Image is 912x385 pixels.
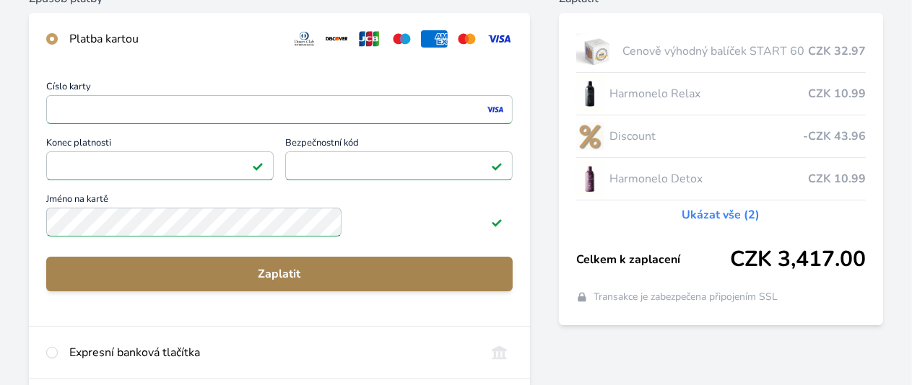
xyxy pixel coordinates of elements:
[609,85,808,102] span: Harmonelo Relax
[808,43,866,60] span: CZK 32.97
[808,85,866,102] span: CZK 10.99
[291,30,318,48] img: diners.svg
[730,247,866,273] span: CZK 3,417.00
[808,170,866,187] span: CZK 10.99
[491,160,503,172] img: Platné pole
[69,344,474,361] div: Expresní banková tlačítka
[46,208,342,236] input: Jméno na kartěPlatné pole
[46,195,513,208] span: Jméno na kartě
[46,138,274,151] span: Konec platnosti
[594,290,778,304] span: Transakce je zabezpečena připojením SSL
[46,82,513,95] span: Číslo karty
[576,118,604,154] img: discount-lo.png
[576,161,604,197] img: DETOX_se_stinem_x-lo.jpg
[576,251,730,268] span: Celkem k zaplacení
[485,103,505,116] img: visa
[285,138,513,151] span: Bezpečnostní kód
[252,160,264,172] img: Platné pole
[491,216,503,228] img: Platné pole
[803,128,866,145] span: -CZK 43.96
[46,257,513,291] button: Zaplatit
[453,30,480,48] img: mc.svg
[53,156,267,176] iframe: Iframe pro datum vypršení platnosti
[58,265,501,283] span: Zaplatit
[486,344,513,361] img: onlineBanking_CZ.svg
[576,33,617,69] img: start.jpg
[292,156,506,176] iframe: Iframe pro bezpečnostní kód
[609,128,803,145] span: Discount
[421,30,448,48] img: amex.svg
[53,99,506,120] iframe: Iframe pro číslo karty
[323,30,350,48] img: discover.svg
[682,206,760,224] a: Ukázat vše (2)
[69,30,279,48] div: Platba kartou
[356,30,383,48] img: jcb.svg
[486,30,513,48] img: visa.svg
[388,30,415,48] img: maestro.svg
[576,76,604,112] img: CLEAN_RELAX_se_stinem_x-lo.jpg
[623,43,808,60] span: Cenově výhodný balíček START 60
[609,170,808,187] span: Harmonelo Detox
